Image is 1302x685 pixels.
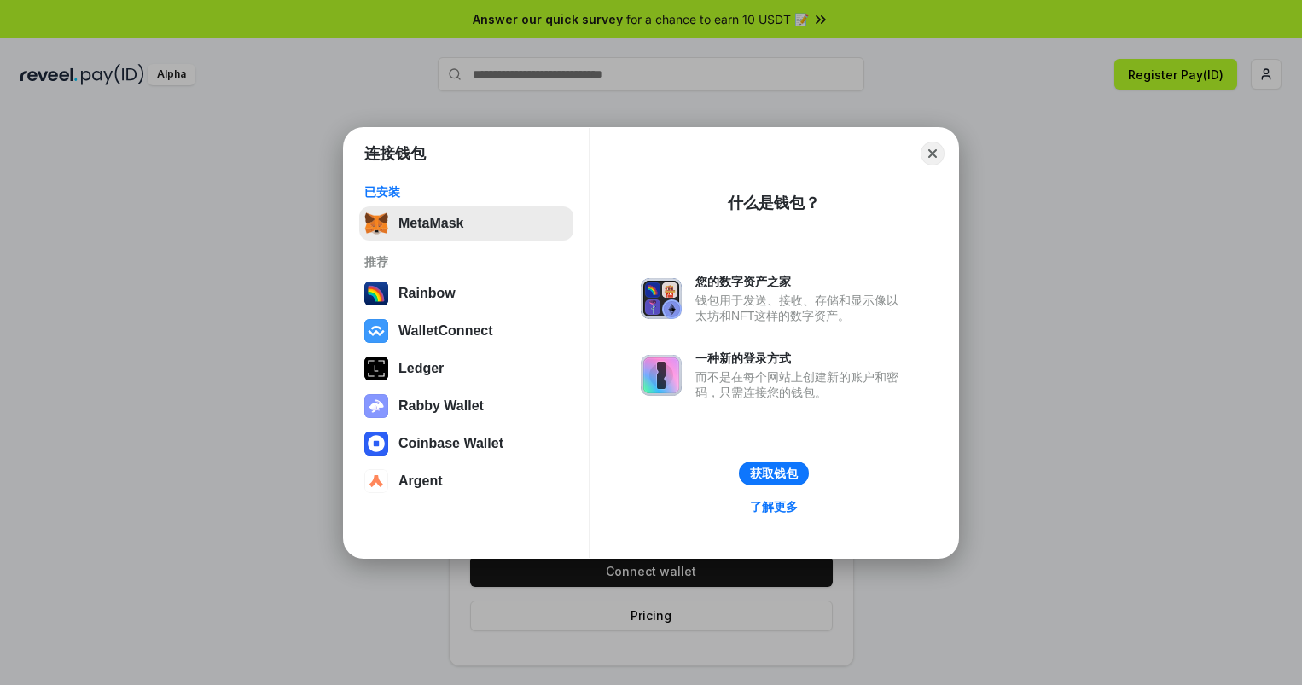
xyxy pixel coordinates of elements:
img: svg+xml,%3Csvg%20width%3D%2228%22%20height%3D%2228%22%20viewBox%3D%220%200%2028%2028%22%20fill%3D... [364,319,388,343]
button: Coinbase Wallet [359,427,573,461]
div: WalletConnect [398,323,493,339]
div: Rabby Wallet [398,398,484,414]
img: svg+xml,%3Csvg%20fill%3D%22none%22%20height%3D%2233%22%20viewBox%3D%220%200%2035%2033%22%20width%... [364,212,388,235]
div: 什么是钱包？ [728,193,820,213]
img: svg+xml,%3Csvg%20width%3D%2228%22%20height%3D%2228%22%20viewBox%3D%220%200%2028%2028%22%20fill%3D... [364,432,388,456]
button: WalletConnect [359,314,573,348]
img: svg+xml,%3Csvg%20width%3D%2228%22%20height%3D%2228%22%20viewBox%3D%220%200%2028%2028%22%20fill%3D... [364,469,388,493]
img: svg+xml,%3Csvg%20xmlns%3D%22http%3A%2F%2Fwww.w3.org%2F2000%2Fsvg%22%20width%3D%2228%22%20height%3... [364,357,388,380]
button: 获取钱包 [739,462,809,485]
div: 钱包用于发送、接收、存储和显示像以太坊和NFT这样的数字资产。 [695,293,907,323]
div: 获取钱包 [750,466,798,481]
button: Ledger [359,351,573,386]
div: 推荐 [364,254,568,270]
img: svg+xml,%3Csvg%20xmlns%3D%22http%3A%2F%2Fwww.w3.org%2F2000%2Fsvg%22%20fill%3D%22none%22%20viewBox... [641,355,682,396]
div: 已安装 [364,184,568,200]
button: Rabby Wallet [359,389,573,423]
div: 了解更多 [750,499,798,514]
div: Coinbase Wallet [398,436,503,451]
div: MetaMask [398,216,463,231]
div: 您的数字资产之家 [695,274,907,289]
h1: 连接钱包 [364,143,426,164]
img: svg+xml,%3Csvg%20xmlns%3D%22http%3A%2F%2Fwww.w3.org%2F2000%2Fsvg%22%20fill%3D%22none%22%20viewBox... [364,394,388,418]
img: svg+xml,%3Csvg%20width%3D%22120%22%20height%3D%22120%22%20viewBox%3D%220%200%20120%20120%22%20fil... [364,282,388,305]
button: Argent [359,464,573,498]
button: MetaMask [359,206,573,241]
a: 了解更多 [740,496,808,518]
div: Argent [398,473,443,489]
div: Rainbow [398,286,456,301]
div: 一种新的登录方式 [695,351,907,366]
div: Ledger [398,361,444,376]
button: Close [921,142,945,165]
img: svg+xml,%3Csvg%20xmlns%3D%22http%3A%2F%2Fwww.w3.org%2F2000%2Fsvg%22%20fill%3D%22none%22%20viewBox... [641,278,682,319]
button: Rainbow [359,276,573,311]
div: 而不是在每个网站上创建新的账户和密码，只需连接您的钱包。 [695,369,907,400]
